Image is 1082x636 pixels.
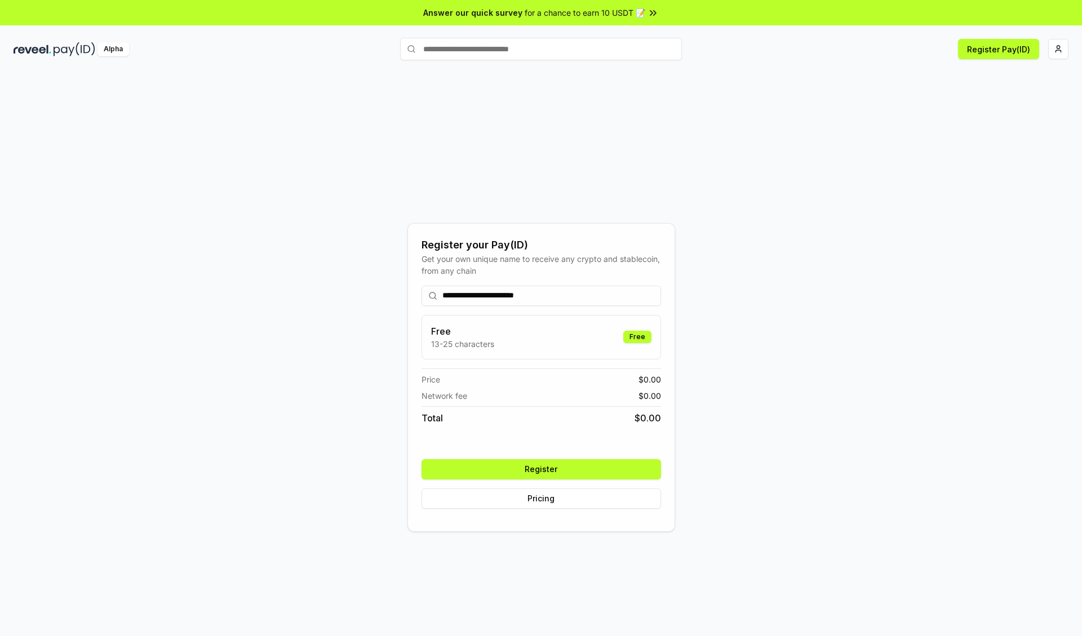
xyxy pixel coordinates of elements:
[423,7,522,19] span: Answer our quick survey
[431,338,494,350] p: 13-25 characters
[635,411,661,425] span: $ 0.00
[623,331,651,343] div: Free
[422,390,467,402] span: Network fee
[422,411,443,425] span: Total
[638,373,661,385] span: $ 0.00
[422,253,661,277] div: Get your own unique name to receive any crypto and stablecoin, from any chain
[14,42,51,56] img: reveel_dark
[638,390,661,402] span: $ 0.00
[422,237,661,253] div: Register your Pay(ID)
[422,488,661,509] button: Pricing
[422,373,440,385] span: Price
[97,42,129,56] div: Alpha
[431,324,494,338] h3: Free
[958,39,1039,59] button: Register Pay(ID)
[54,42,95,56] img: pay_id
[422,459,661,479] button: Register
[525,7,645,19] span: for a chance to earn 10 USDT 📝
